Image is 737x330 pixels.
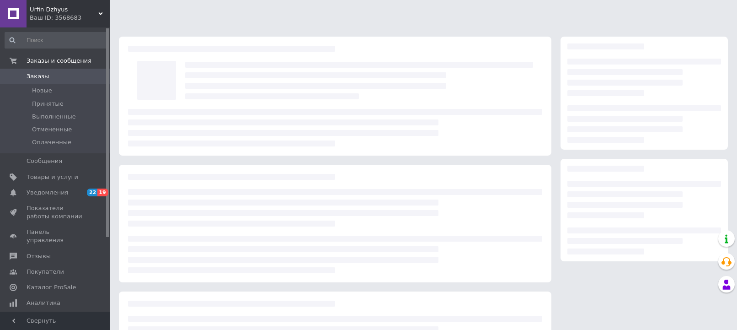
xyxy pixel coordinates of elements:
[30,14,110,22] div: Ваш ID: 3568683
[27,204,85,221] span: Показатели работы компании
[32,138,71,146] span: Оплаченные
[27,252,51,260] span: Отзывы
[32,113,76,121] span: Выполненные
[27,228,85,244] span: Панель управления
[27,268,64,276] span: Покупатели
[27,72,49,81] span: Заказы
[30,5,98,14] span: Urfin Dzhyus
[5,32,108,49] input: Поиск
[27,189,68,197] span: Уведомления
[27,283,76,292] span: Каталог ProSale
[27,157,62,165] span: Сообщения
[27,173,78,181] span: Товары и услуги
[97,189,108,196] span: 19
[32,125,72,134] span: Отмененные
[27,299,60,307] span: Аналитика
[27,57,91,65] span: Заказы и сообщения
[32,87,52,95] span: Новые
[32,100,64,108] span: Принятые
[87,189,97,196] span: 22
